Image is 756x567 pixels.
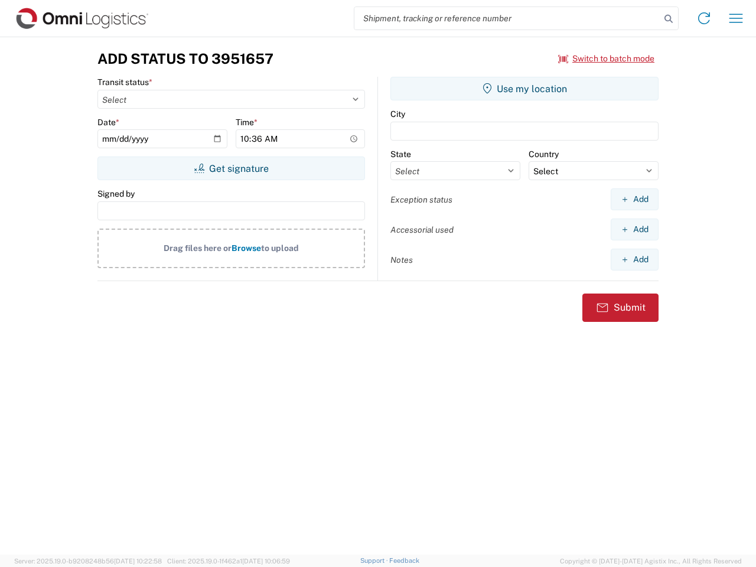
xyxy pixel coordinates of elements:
[360,557,390,564] a: Support
[114,558,162,565] span: [DATE] 10:22:58
[390,194,452,205] label: Exception status
[164,243,232,253] span: Drag files here or
[97,117,119,128] label: Date
[611,188,659,210] button: Add
[390,77,659,100] button: Use my location
[97,157,365,180] button: Get signature
[390,255,413,265] label: Notes
[611,249,659,271] button: Add
[236,117,258,128] label: Time
[97,188,135,199] label: Signed by
[390,109,405,119] label: City
[390,149,411,159] label: State
[558,49,654,69] button: Switch to batch mode
[354,7,660,30] input: Shipment, tracking or reference number
[389,557,419,564] a: Feedback
[97,50,273,67] h3: Add Status to 3951657
[582,294,659,322] button: Submit
[167,558,290,565] span: Client: 2025.19.0-1f462a1
[242,558,290,565] span: [DATE] 10:06:59
[611,219,659,240] button: Add
[261,243,299,253] span: to upload
[529,149,559,159] label: Country
[97,77,152,87] label: Transit status
[560,556,742,566] span: Copyright © [DATE]-[DATE] Agistix Inc., All Rights Reserved
[390,224,454,235] label: Accessorial used
[14,558,162,565] span: Server: 2025.19.0-b9208248b56
[232,243,261,253] span: Browse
